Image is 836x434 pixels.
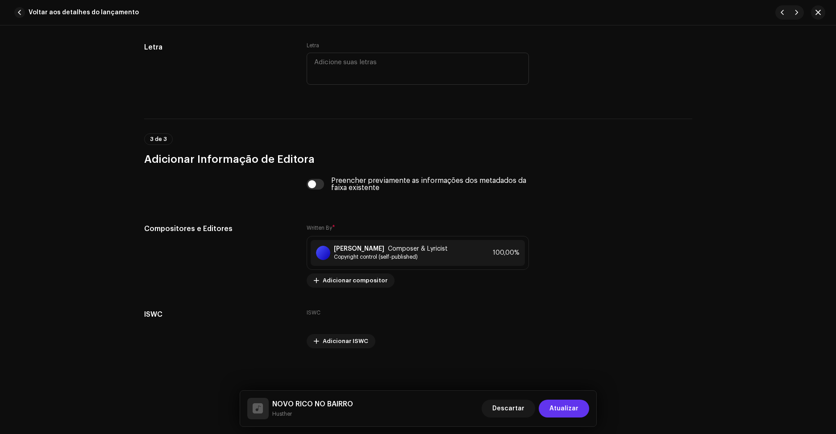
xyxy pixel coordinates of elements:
span: 3 de 3 [150,136,167,142]
span: Descartar [492,400,524,417]
label: ISWC [307,309,320,316]
h5: Letra [144,42,293,53]
span: 100,00% [493,249,520,256]
div: Preencher previamente as informações dos metadados da faixa existente [331,177,529,191]
small: Written By [307,225,332,231]
span: Adicionar compositor [323,272,387,289]
label: Letra [307,42,319,49]
button: Adicionar compositor [307,273,395,288]
h5: Compositores e Editores [144,223,293,234]
h3: Adicionar Informação de Editora [144,152,692,166]
button: Atualizar [539,400,589,417]
strong: [PERSON_NAME] [334,245,384,252]
span: Adicionar ISWC [323,332,368,350]
h5: NOVO RICO NO BAIRRO [272,399,353,409]
small: NOVO RICO NO BAIRRO [272,409,353,418]
h5: ISWC [144,309,293,320]
button: Descartar [482,400,535,417]
span: Copyright control (self-published) [334,253,448,260]
span: Atualizar [549,400,578,417]
button: Adicionar ISWC [307,334,375,348]
span: Composer & Lyricist [388,245,448,252]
